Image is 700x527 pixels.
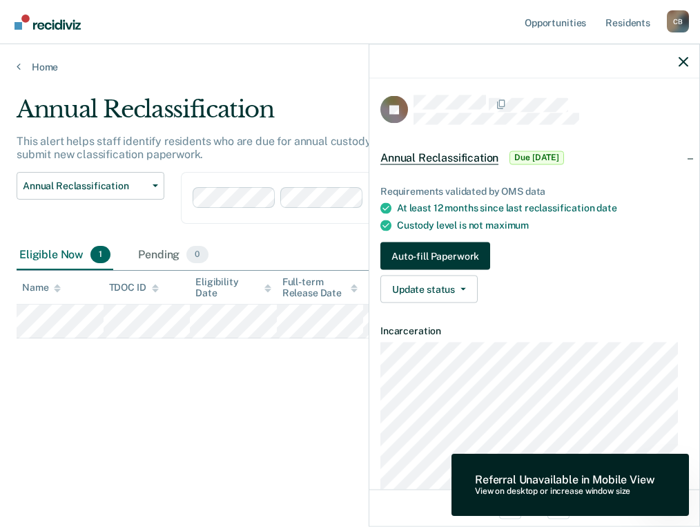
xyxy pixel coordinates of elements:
div: Eligibility Date [195,276,271,300]
div: Requirements validated by OMS data [380,185,688,197]
img: Recidiviz [14,15,81,30]
div: Annual Reclassification [17,95,647,135]
div: Full-term Release Date [282,276,358,300]
button: Update status [380,276,478,303]
button: Auto-fill Paperwork [380,242,490,270]
button: Profile dropdown button [667,10,689,32]
span: date [596,202,616,213]
div: Custody level is not [397,220,688,231]
span: 0 [186,246,208,264]
a: Home [17,61,683,73]
div: C B [667,10,689,32]
a: Navigate to form link [380,242,688,270]
div: Eligible Now [17,240,113,271]
span: 1 [90,246,110,264]
p: This alert helps staff identify residents who are due for annual custody reclassification and dir... [17,135,610,161]
div: At least 12 months since last reclassification [397,202,688,214]
dt: Incarceration [380,325,688,337]
div: Annual ReclassificationDue [DATE] [369,135,699,180]
span: Annual Reclassification [23,180,147,192]
span: Due [DATE] [509,151,564,164]
div: Referral Unavailable in Mobile View [475,473,654,486]
div: Pending [135,240,211,271]
span: maximum [485,220,529,231]
div: View on desktop or increase window size [475,487,654,497]
div: TDOC ID [109,282,159,294]
div: 1 / 1 [369,489,699,526]
div: Name [22,282,61,294]
span: Annual Reclassification [380,151,498,164]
